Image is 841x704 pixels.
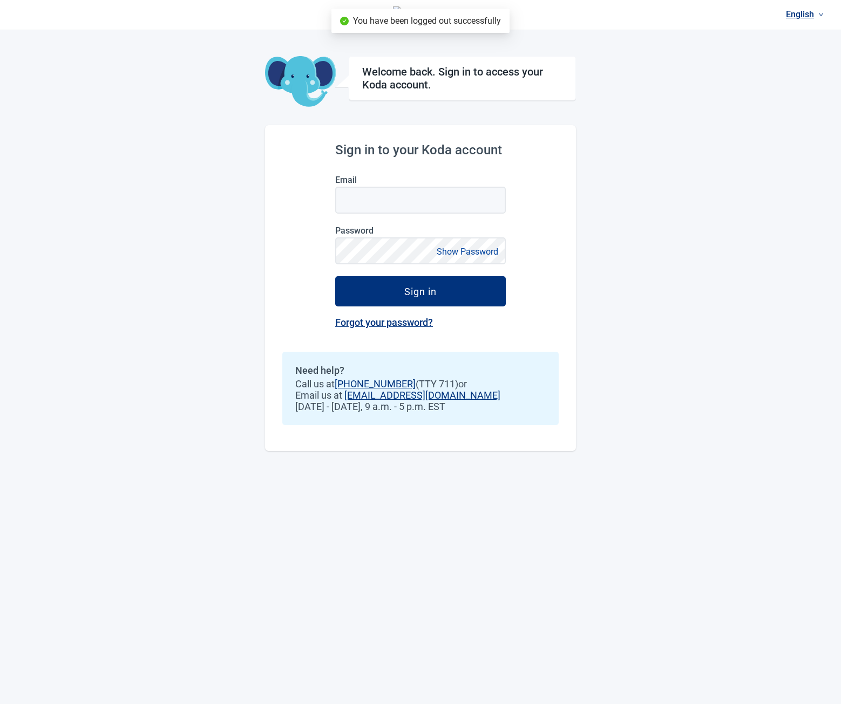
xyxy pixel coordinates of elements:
h2: Sign in to your Koda account [335,142,506,158]
img: Koda Health [393,6,449,24]
span: You have been logged out successfully [353,16,501,26]
a: [PHONE_NUMBER] [335,378,416,389]
h2: Need help? [295,365,546,376]
span: Call us at (TTY 711) or [295,378,546,389]
label: Password [335,225,506,236]
label: Email [335,175,506,185]
div: Sign in [404,286,437,297]
a: [EMAIL_ADDRESS][DOMAIN_NAME] [344,389,500,401]
span: Email us at [295,389,546,401]
a: Forgot your password? [335,317,433,328]
a: Current language: English [782,5,828,23]
h1: Welcome back. Sign in to access your Koda account. [362,65,562,91]
span: check-circle [340,17,349,25]
button: Show Password [433,244,501,259]
span: [DATE] - [DATE], 9 a.m. - 5 p.m. EST [295,401,546,412]
span: down [818,12,824,17]
img: Koda Elephant [265,56,336,108]
button: Sign in [335,276,506,306]
main: Main content [265,30,576,451]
